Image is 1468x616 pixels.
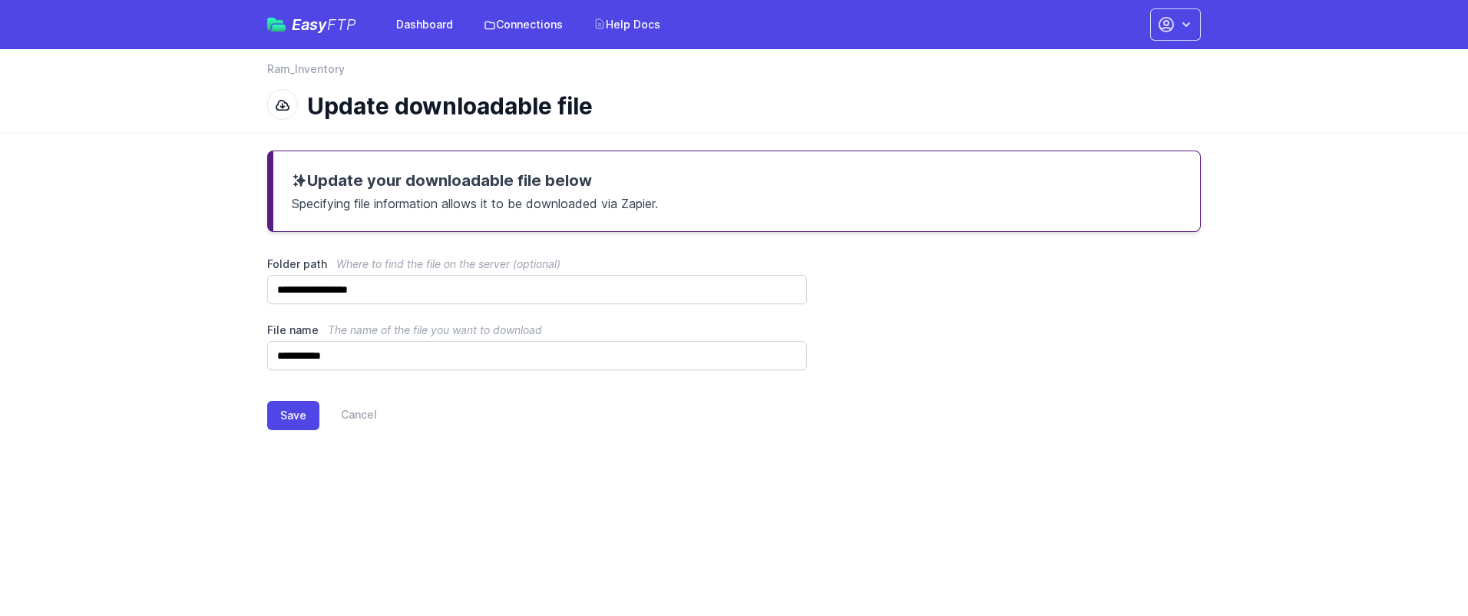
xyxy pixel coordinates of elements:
[292,17,356,32] span: Easy
[307,92,1189,120] h1: Update downloadable file
[292,191,1182,213] p: Specifying file information allows it to be downloaded via Zapier.
[267,61,345,77] a: Ram_Inventory
[336,257,560,270] span: Where to find the file on the server (optional)
[327,15,356,34] span: FTP
[267,401,319,430] button: Save
[584,11,670,38] a: Help Docs
[387,11,462,38] a: Dashboard
[328,323,542,336] span: The name of the file you want to download
[319,401,377,430] a: Cancel
[267,18,286,31] img: easyftp_logo.png
[267,61,1201,86] nav: Breadcrumb
[474,11,572,38] a: Connections
[267,17,356,32] a: EasyFTP
[292,170,1182,191] h3: Update your downloadable file below
[267,257,807,272] label: Folder path
[267,323,807,338] label: File name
